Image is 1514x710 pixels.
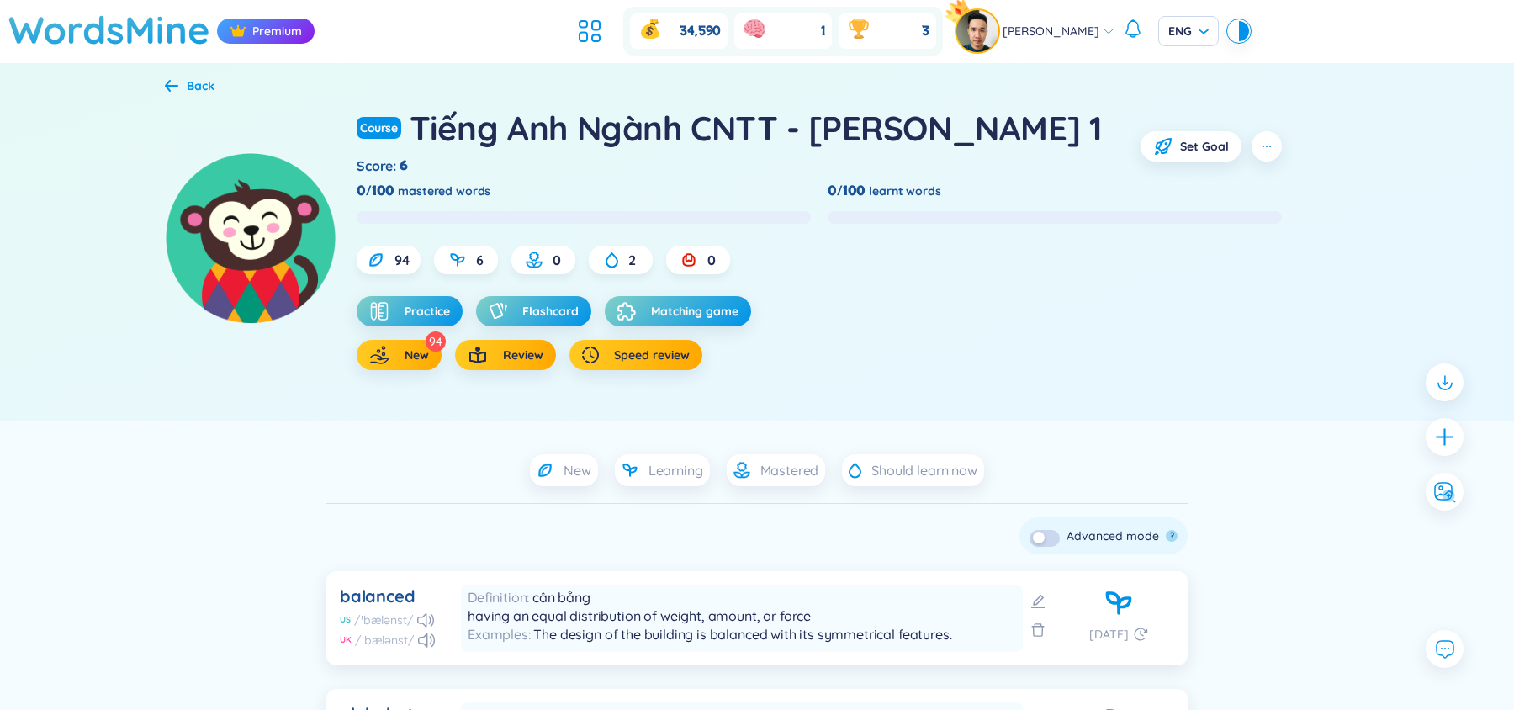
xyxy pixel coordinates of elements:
[1067,527,1159,545] div: Advanced mode
[230,23,246,40] img: crown icon
[410,105,1103,151] div: Tiếng Anh Ngành CNTT - [PERSON_NAME] 1
[340,634,352,646] div: UK
[476,296,591,326] button: Flashcard
[217,19,315,44] div: Premium
[922,22,929,40] span: 3
[533,626,951,643] span: The design of the building is balanced with its symmetrical features.
[828,182,866,200] div: 0/100
[394,251,410,269] span: 94
[1141,131,1241,162] button: Set Goal
[605,296,751,326] button: Matching game
[340,585,415,608] div: balanced
[165,80,214,95] a: Back
[553,251,561,269] span: 0
[614,347,690,363] span: Speed review
[187,77,214,95] div: Back
[648,461,703,480] span: Learning
[707,251,716,269] span: 0
[398,182,490,200] span: mastered words
[564,461,591,480] span: New
[1180,138,1229,155] span: Set Goal
[476,251,484,269] span: 6
[357,156,411,175] div: Score :
[680,22,721,40] span: 34,590
[503,347,543,363] span: Review
[340,614,351,626] div: US
[651,303,738,320] span: Matching game
[956,10,998,52] img: avatar
[354,612,414,628] div: /ˈbælənst/
[871,461,977,480] span: Should learn now
[357,117,401,139] span: Course
[760,461,819,480] span: Mastered
[869,182,940,200] span: learnt words
[405,303,450,320] span: Practice
[357,182,394,200] div: 0/100
[956,10,1003,52] a: avatarpro
[1166,530,1178,542] button: ?
[569,340,702,370] button: Speed review
[400,156,408,175] span: 6
[426,331,446,352] div: 94
[357,340,442,370] button: New
[1003,22,1099,40] span: [PERSON_NAME]
[468,626,533,643] span: Examples
[1089,625,1129,644] span: [DATE]
[522,303,579,320] span: Flashcard
[355,632,415,649] div: /ˈbælənst/
[1434,427,1455,448] span: plus
[628,251,636,269] span: 2
[468,589,811,624] span: cân bằng having an equal distribution of weight, amount, or force
[468,589,532,606] span: Definition
[821,22,825,40] span: 1
[405,347,429,363] span: New
[357,296,463,326] button: Practice
[455,340,556,370] button: Review
[1168,23,1209,40] span: ENG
